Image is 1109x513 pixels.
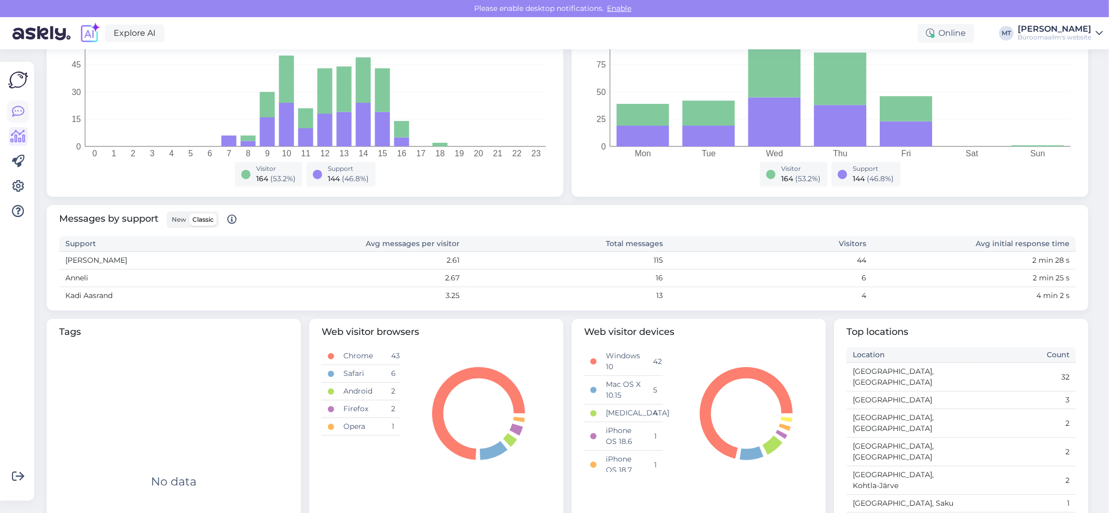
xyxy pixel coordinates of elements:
[417,149,426,158] tspan: 17
[188,149,193,158] tspan: 5
[385,347,400,365] td: 43
[59,252,262,269] td: [PERSON_NAME]
[847,392,961,409] td: [GEOGRAPHIC_DATA]
[262,287,466,305] td: 3.25
[872,269,1076,287] td: 2 min 25 s
[466,252,669,269] td: 115
[59,325,288,339] span: Tags
[847,325,1076,339] span: Top locations
[872,252,1076,269] td: 2 min 28 s
[847,363,961,392] td: [GEOGRAPHIC_DATA], [GEOGRAPHIC_DATA]
[385,418,400,436] td: 1
[853,174,865,183] span: 144
[455,149,464,158] tspan: 19
[474,149,483,158] tspan: 20
[847,466,961,495] td: [GEOGRAPHIC_DATA], Kohtla-Järve
[79,22,101,44] img: explore-ai
[999,26,1014,40] div: MT
[262,269,466,287] td: 2.67
[512,149,522,158] tspan: 22
[601,142,606,151] tspan: 0
[782,174,794,183] span: 164
[322,325,551,339] span: Web visitor browsers
[597,88,606,97] tspan: 50
[172,215,186,223] span: New
[847,347,961,363] th: Location
[597,115,606,124] tspan: 25
[59,236,262,252] th: Support
[796,174,821,183] span: ( 53.2 %)
[902,149,911,158] tspan: Fri
[282,149,292,158] tspan: 10
[262,252,466,269] td: 2.61
[337,383,384,400] td: Android
[833,149,848,158] tspan: Thu
[301,149,311,158] tspan: 11
[1018,25,1103,42] a: [PERSON_NAME]Büroomaailm's website
[340,149,349,158] tspan: 13
[385,383,400,400] td: 2
[359,149,368,158] tspan: 14
[669,287,872,305] td: 4
[59,287,262,305] td: Kadi Aasrand
[59,211,237,228] span: Messages by support
[647,376,663,404] td: 5
[337,365,384,383] td: Safari
[847,438,961,466] td: [GEOGRAPHIC_DATA], [GEOGRAPHIC_DATA]
[337,418,384,436] td: Opera
[131,149,135,158] tspan: 2
[961,438,1076,466] td: 2
[600,404,647,422] td: [MEDICAL_DATA]
[600,451,647,479] td: iPhone OS 18.7
[872,287,1076,305] td: 4 min 2 s
[961,466,1076,495] td: 2
[493,149,503,158] tspan: 21
[600,422,647,451] td: iPhone OS 18.6
[847,409,961,438] td: [GEOGRAPHIC_DATA], [GEOGRAPHIC_DATA]
[328,174,340,183] span: 144
[385,400,400,418] td: 2
[961,363,1076,392] td: 32
[766,149,783,158] tspan: Wed
[1030,149,1045,158] tspan: Sun
[647,422,663,451] td: 1
[597,60,606,69] tspan: 75
[321,149,330,158] tspan: 12
[600,347,647,376] td: Windows 10
[105,24,164,42] a: Explore AI
[853,164,894,173] div: Support
[257,164,296,173] div: Visitor
[635,149,651,158] tspan: Mon
[207,149,212,158] tspan: 6
[584,325,813,339] span: Web visitor devices
[246,149,251,158] tspan: 8
[72,115,81,124] tspan: 15
[867,174,894,183] span: ( 46.8 %)
[150,149,155,158] tspan: 3
[961,347,1076,363] th: Count
[669,269,872,287] td: 6
[918,24,974,43] div: Online
[647,451,663,479] td: 1
[112,149,116,158] tspan: 1
[76,142,81,151] tspan: 0
[227,149,231,158] tspan: 7
[385,365,400,383] td: 6
[961,495,1076,512] td: 1
[782,164,821,173] div: Visitor
[436,149,445,158] tspan: 18
[151,473,197,490] div: No data
[702,149,716,158] tspan: Tue
[265,149,270,158] tspan: 9
[847,495,961,512] td: [GEOGRAPHIC_DATA], Saku
[8,70,28,90] img: Askly Logo
[961,392,1076,409] td: 3
[600,376,647,404] td: Mac OS X 10.15
[872,236,1076,252] th: Avg initial response time
[59,269,262,287] td: Anneli
[647,404,663,422] td: 4
[342,174,369,183] span: ( 46.8 %)
[647,347,663,376] td: 42
[72,60,81,69] tspan: 45
[466,236,669,252] th: Total messages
